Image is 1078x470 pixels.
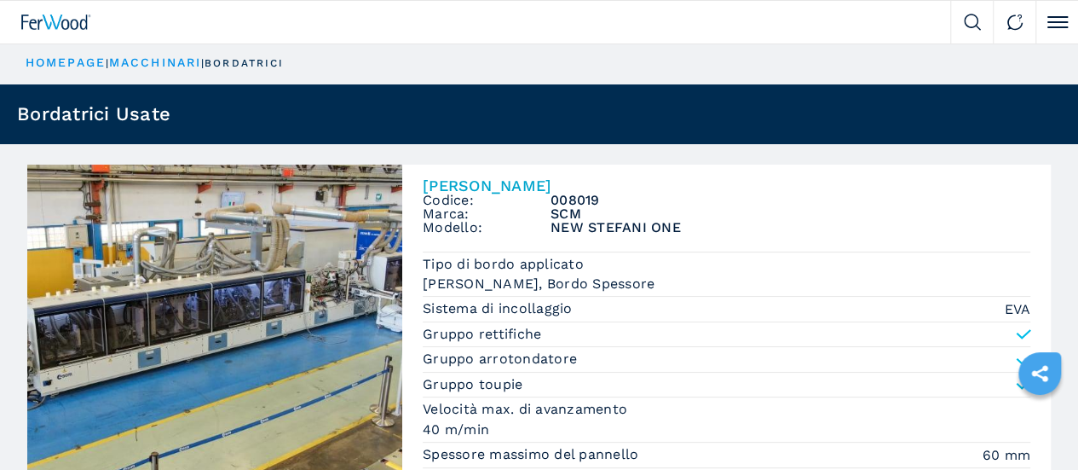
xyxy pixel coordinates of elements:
p: Gruppo arrotondatore [423,350,577,368]
a: HOMEPAGE [26,55,106,69]
span: Codice: [423,194,551,207]
a: macchinari [109,55,201,69]
img: Ferwood [21,15,91,30]
iframe: Chat [1006,393,1065,457]
p: bordatrici [205,56,284,71]
span: Marca: [423,207,551,221]
h3: NEW STEFANI ONE [551,221,1030,235]
p: Gruppo toupie [423,375,522,394]
button: Click to toggle menu [1035,1,1078,44]
p: Velocità max. di avanzamento [423,400,631,419]
a: sharethis [1018,352,1061,395]
em: EVA [1004,299,1030,319]
h3: 008019 [551,194,1030,207]
p: Sistema di incollaggio [423,299,577,318]
em: 60 mm [983,445,1030,465]
p: Tipo di bordo applicato [423,255,588,274]
h3: SCM [551,207,1030,221]
em: [PERSON_NAME], Bordo Spessore [423,274,1030,293]
span: Modello: [423,221,551,235]
span: | [106,57,109,69]
img: Contact us [1006,14,1023,31]
h2: [PERSON_NAME] [423,178,1030,194]
h1: Bordatrici Usate [17,105,170,124]
span: | [201,57,205,69]
p: Gruppo rettifiche [423,325,541,344]
em: 40 m/min [423,420,1030,439]
p: Spessore massimo del pannello [423,445,643,464]
img: Search [964,14,981,31]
